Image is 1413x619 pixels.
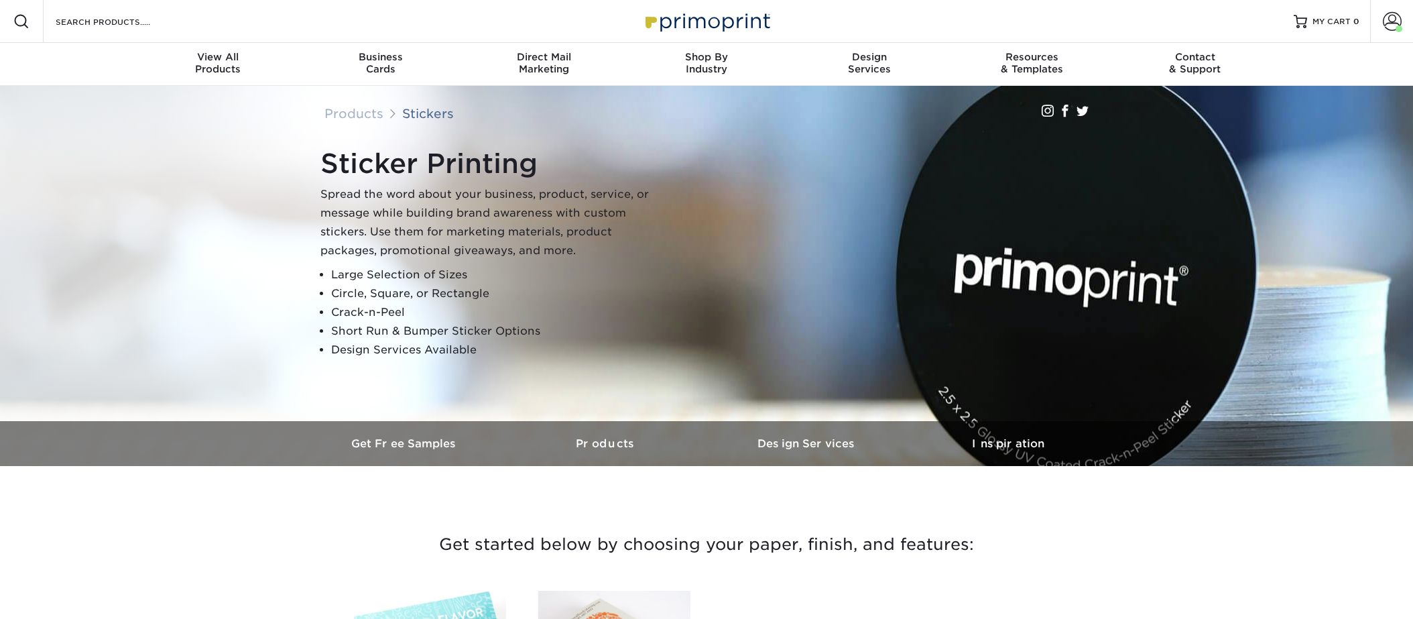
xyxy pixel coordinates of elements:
li: Crack-n-Peel [331,303,656,322]
a: Inspiration [908,421,1109,466]
a: Stickers [402,106,454,121]
div: & Support [1113,51,1276,75]
div: Marketing [463,51,625,75]
h3: Get Free Samples [304,437,505,450]
div: Products [137,51,300,75]
a: Resources& Templates [950,43,1113,86]
a: Products [505,421,706,466]
h1: Sticker Printing [320,148,656,180]
li: Large Selection of Sizes [331,266,656,284]
h3: Get started below by choosing your paper, finish, and features: [314,514,1099,575]
img: Primoprint [639,7,774,36]
a: Design Services [706,421,908,466]
a: BusinessCards [300,43,463,86]
span: 0 [1353,17,1359,26]
li: Short Run & Bumper Sticker Options [331,322,656,341]
span: Business [300,51,463,63]
a: Get Free Samples [304,421,505,466]
span: Shop By [625,51,788,63]
a: Shop ByIndustry [625,43,788,86]
a: DesignServices [788,43,950,86]
h3: Inspiration [908,437,1109,450]
li: Circle, Square, or Rectangle [331,284,656,303]
div: Services [788,51,950,75]
a: Contact& Support [1113,43,1276,86]
h3: Design Services [706,437,908,450]
span: Direct Mail [463,51,625,63]
div: Industry [625,51,788,75]
input: SEARCH PRODUCTS..... [54,13,185,30]
span: Resources [950,51,1113,63]
div: & Templates [950,51,1113,75]
h3: Products [505,437,706,450]
li: Design Services Available [331,341,656,359]
span: Contact [1113,51,1276,63]
a: Products [324,106,383,121]
p: Spread the word about your business, product, service, or message while building brand awareness ... [320,185,656,260]
a: Direct MailMarketing [463,43,625,86]
div: Cards [300,51,463,75]
a: View AllProducts [137,43,300,86]
span: View All [137,51,300,63]
span: Design [788,51,950,63]
span: MY CART [1312,16,1351,27]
